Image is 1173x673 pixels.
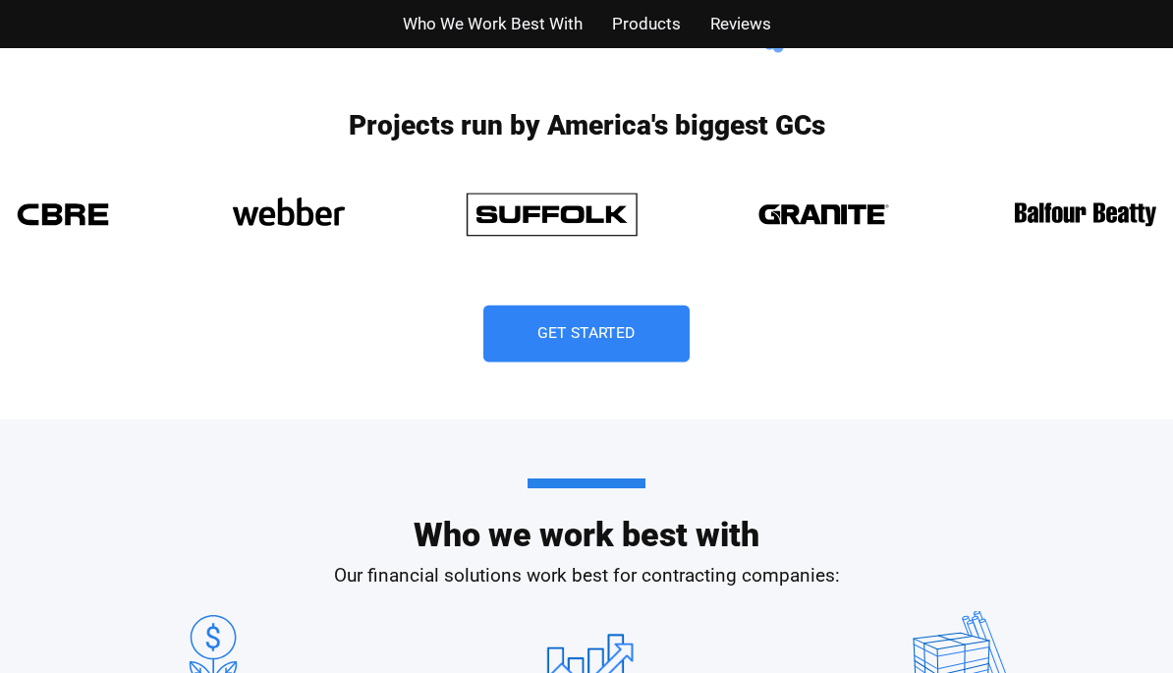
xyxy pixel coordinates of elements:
a: Who We Work Best With [403,10,583,38]
h2: Who we work best with [27,478,1146,551]
a: Products [612,10,681,38]
p: Our financial solutions work best for contracting companies: [27,562,1146,590]
span: Get Started [537,326,636,342]
a: Reviews [710,10,771,38]
a: Get Started [483,306,690,363]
